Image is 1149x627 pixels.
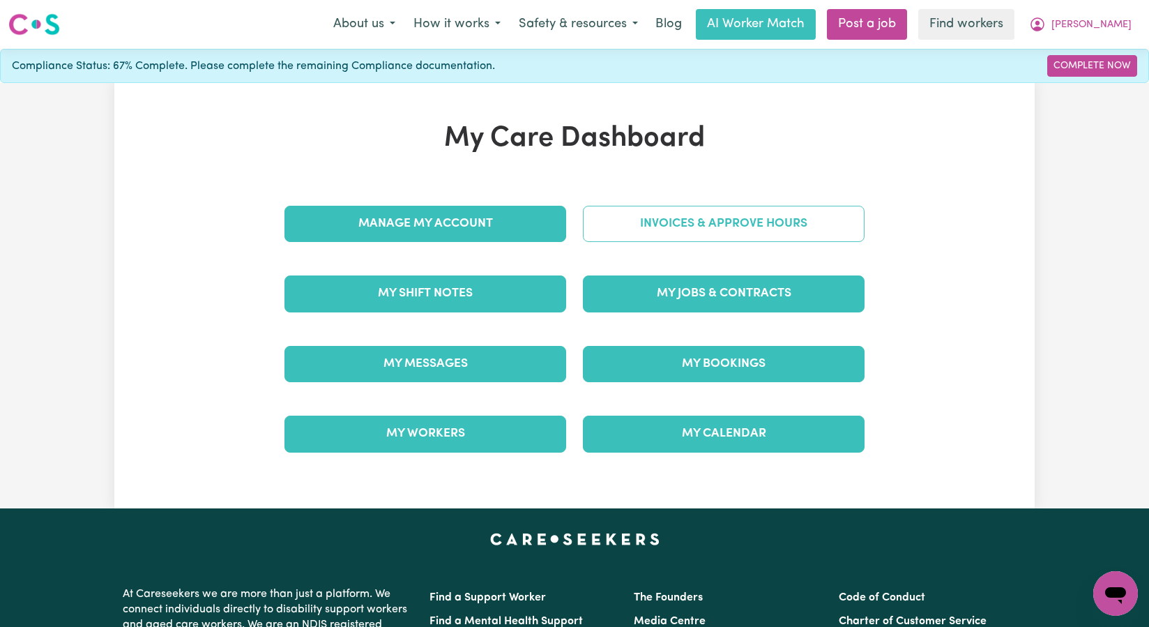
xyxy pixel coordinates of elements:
[284,416,566,452] a: My Workers
[8,8,60,40] a: Careseekers logo
[583,206,865,242] a: Invoices & Approve Hours
[583,275,865,312] a: My Jobs & Contracts
[583,346,865,382] a: My Bookings
[8,12,60,37] img: Careseekers logo
[324,10,404,39] button: About us
[12,58,495,75] span: Compliance Status: 67% Complete. Please complete the remaining Compliance documentation.
[1051,17,1132,33] span: [PERSON_NAME]
[839,616,987,627] a: Charter of Customer Service
[1093,571,1138,616] iframe: Button to launch messaging window, conversation in progress
[1047,55,1137,77] a: Complete Now
[429,592,546,603] a: Find a Support Worker
[284,346,566,382] a: My Messages
[583,416,865,452] a: My Calendar
[490,534,660,545] a: Careseekers home page
[827,9,907,40] a: Post a job
[284,275,566,312] a: My Shift Notes
[276,122,873,156] h1: My Care Dashboard
[404,10,510,39] button: How it works
[839,592,925,603] a: Code of Conduct
[510,10,647,39] button: Safety & resources
[647,9,690,40] a: Blog
[696,9,816,40] a: AI Worker Match
[284,206,566,242] a: Manage My Account
[634,592,703,603] a: The Founders
[1020,10,1141,39] button: My Account
[634,616,706,627] a: Media Centre
[918,9,1014,40] a: Find workers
